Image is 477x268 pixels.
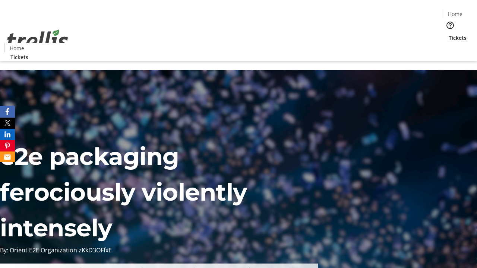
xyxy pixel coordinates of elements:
span: Tickets [10,53,28,61]
button: Help [443,18,458,33]
a: Home [5,44,29,52]
span: Home [10,44,24,52]
a: Tickets [443,34,473,42]
a: Tickets [4,53,34,61]
span: Tickets [449,34,467,42]
button: Cart [443,42,458,57]
img: Orient E2E Organization zKkD3OFfxE's Logo [4,21,71,58]
a: Home [443,10,467,18]
span: Home [448,10,462,18]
